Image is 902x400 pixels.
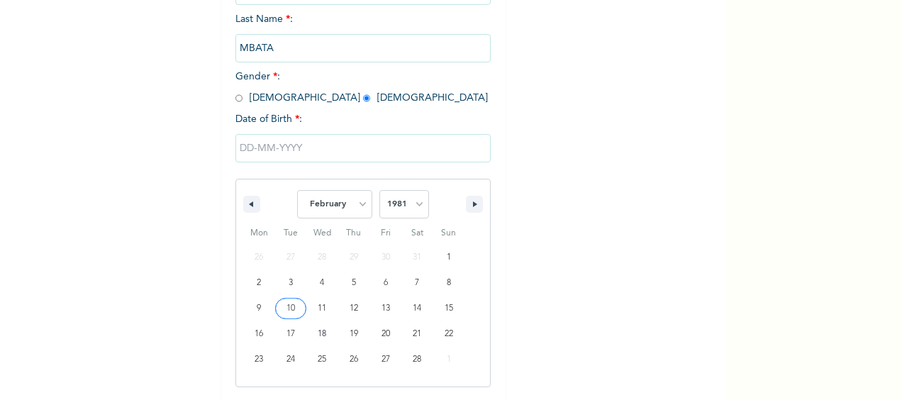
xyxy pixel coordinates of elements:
[243,222,275,245] span: Mon
[401,222,433,245] span: Sat
[306,347,338,372] button: 25
[286,321,295,347] span: 17
[255,321,263,347] span: 16
[369,222,401,245] span: Fri
[318,347,326,372] span: 25
[350,347,358,372] span: 26
[286,296,295,321] span: 10
[433,222,464,245] span: Sun
[433,296,464,321] button: 15
[255,347,263,372] span: 23
[382,347,390,372] span: 27
[286,347,295,372] span: 24
[369,321,401,347] button: 20
[306,270,338,296] button: 4
[306,296,338,321] button: 11
[433,245,464,270] button: 1
[289,270,293,296] span: 3
[433,270,464,296] button: 8
[338,321,370,347] button: 19
[235,72,488,103] span: Gender : [DEMOGRAPHIC_DATA] [DEMOGRAPHIC_DATA]
[243,321,275,347] button: 16
[338,296,370,321] button: 12
[413,347,421,372] span: 28
[352,270,356,296] span: 5
[338,222,370,245] span: Thu
[369,347,401,372] button: 27
[338,270,370,296] button: 5
[243,270,275,296] button: 2
[369,270,401,296] button: 6
[401,270,433,296] button: 7
[235,112,302,127] span: Date of Birth :
[350,321,358,347] span: 19
[275,321,307,347] button: 17
[401,296,433,321] button: 14
[318,296,326,321] span: 11
[257,270,261,296] span: 2
[401,321,433,347] button: 21
[235,134,491,162] input: DD-MM-YYYY
[243,347,275,372] button: 23
[413,321,421,347] span: 21
[275,222,307,245] span: Tue
[235,34,491,62] input: Enter your last name
[415,270,419,296] span: 7
[338,347,370,372] button: 26
[413,296,421,321] span: 14
[275,270,307,296] button: 3
[382,296,390,321] span: 13
[369,296,401,321] button: 13
[445,321,453,347] span: 22
[275,296,307,321] button: 10
[401,347,433,372] button: 28
[433,321,464,347] button: 22
[447,270,451,296] span: 8
[445,296,453,321] span: 15
[257,296,261,321] span: 9
[243,296,275,321] button: 9
[320,270,324,296] span: 4
[275,347,307,372] button: 24
[318,321,326,347] span: 18
[306,222,338,245] span: Wed
[306,321,338,347] button: 18
[384,270,388,296] span: 6
[447,245,451,270] span: 1
[382,321,390,347] span: 20
[350,296,358,321] span: 12
[235,14,491,53] span: Last Name :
